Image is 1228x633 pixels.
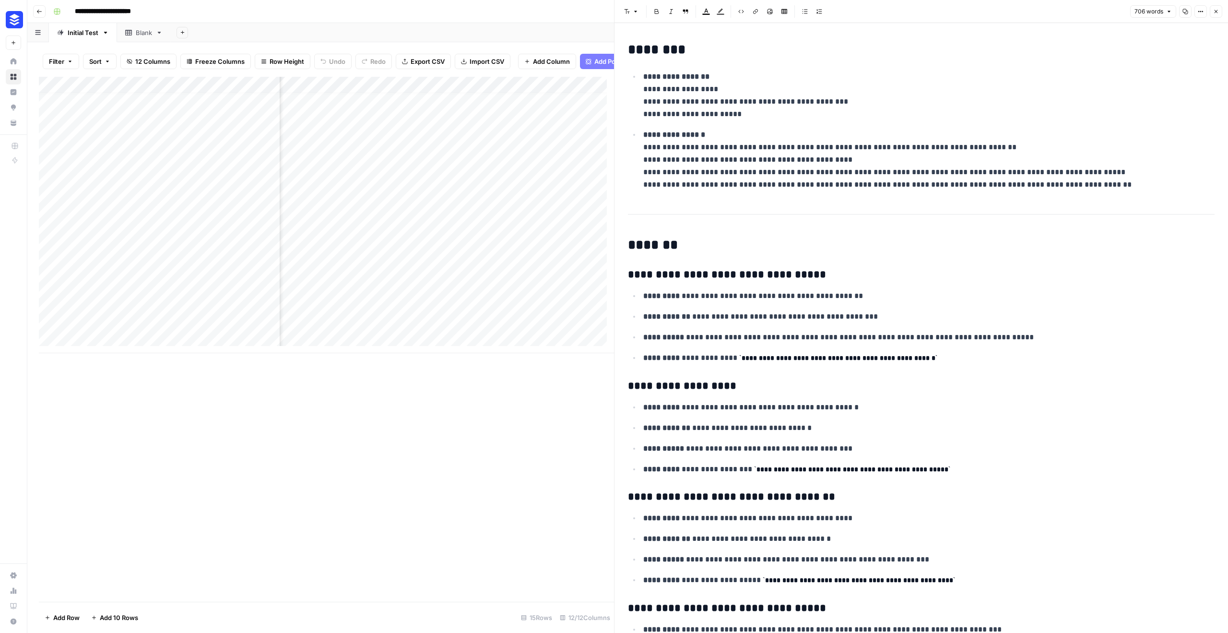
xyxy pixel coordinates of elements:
[370,57,386,66] span: Redo
[85,610,144,625] button: Add 10 Rows
[411,57,445,66] span: Export CSV
[396,54,451,69] button: Export CSV
[314,54,352,69] button: Undo
[1134,7,1163,16] span: 706 words
[6,568,21,583] a: Settings
[270,57,304,66] span: Row Height
[6,54,21,69] a: Home
[6,100,21,115] a: Opportunities
[180,54,251,69] button: Freeze Columns
[120,54,177,69] button: 12 Columns
[49,57,64,66] span: Filter
[6,598,21,614] a: Learning Hub
[6,84,21,100] a: Insights
[117,23,171,42] a: Blank
[6,115,21,131] a: Your Data
[580,54,652,69] button: Add Power Agent
[100,613,138,622] span: Add 10 Rows
[6,11,23,28] img: Buffer Logo
[43,54,79,69] button: Filter
[6,69,21,84] a: Browse
[1130,5,1176,18] button: 706 words
[517,610,556,625] div: 15 Rows
[255,54,310,69] button: Row Height
[53,613,80,622] span: Add Row
[89,57,102,66] span: Sort
[136,28,152,37] div: Blank
[6,583,21,598] a: Usage
[6,8,21,32] button: Workspace: Buffer
[195,57,245,66] span: Freeze Columns
[455,54,510,69] button: Import CSV
[594,57,647,66] span: Add Power Agent
[39,610,85,625] button: Add Row
[49,23,117,42] a: Initial Test
[83,54,117,69] button: Sort
[556,610,614,625] div: 12/12 Columns
[355,54,392,69] button: Redo
[329,57,345,66] span: Undo
[135,57,170,66] span: 12 Columns
[518,54,576,69] button: Add Column
[533,57,570,66] span: Add Column
[68,28,98,37] div: Initial Test
[6,614,21,629] button: Help + Support
[470,57,504,66] span: Import CSV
